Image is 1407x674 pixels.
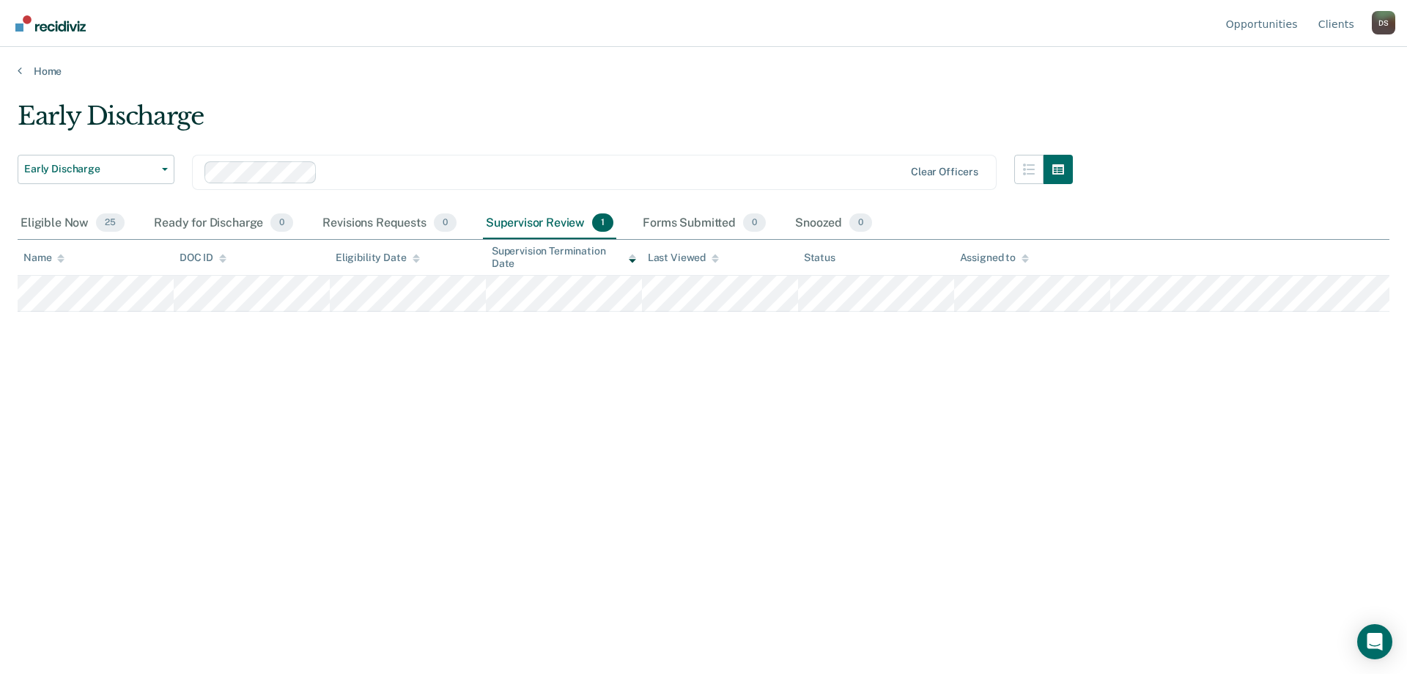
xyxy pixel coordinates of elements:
div: Eligibility Date [336,252,420,264]
div: Supervision Termination Date [492,245,636,270]
img: Recidiviz [15,15,86,32]
button: Profile dropdown button [1372,11,1395,34]
div: Snoozed0 [792,208,875,240]
span: 0 [743,213,766,232]
div: Assigned to [960,252,1029,264]
span: 0 [434,213,457,232]
div: Early Discharge [18,101,1073,143]
div: Open Intercom Messenger [1357,624,1392,659]
button: Early Discharge [18,155,174,184]
div: Revisions Requests0 [320,208,459,240]
div: Status [804,252,835,264]
div: Name [23,252,64,264]
div: Eligible Now25 [18,208,128,240]
a: Home [18,65,1389,78]
span: 0 [849,213,872,232]
span: Early Discharge [24,163,156,175]
div: Last Viewed [648,252,719,264]
div: D S [1372,11,1395,34]
div: Ready for Discharge0 [151,208,296,240]
span: 25 [96,213,125,232]
div: Forms Submitted0 [640,208,769,240]
span: 0 [270,213,293,232]
span: 1 [592,213,613,232]
div: DOC ID [180,252,226,264]
div: Clear officers [911,166,978,178]
div: Supervisor Review1 [483,208,617,240]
